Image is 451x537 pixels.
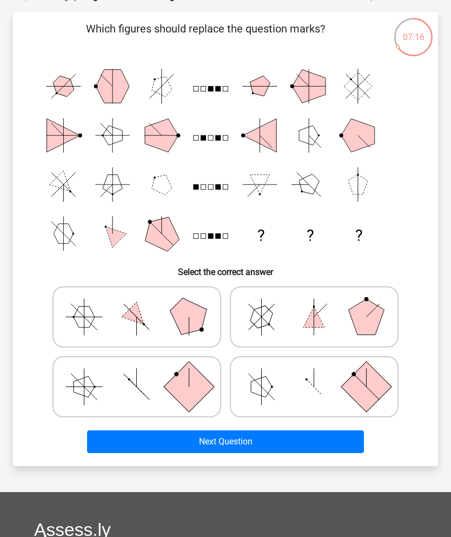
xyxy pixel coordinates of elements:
[30,258,421,277] h6: Select the correct answer
[87,430,364,453] button: Next Question
[307,227,314,245] text: ?
[393,17,434,44] div: 07:16
[356,227,363,245] text: ?
[257,227,265,245] text: ?
[30,21,380,53] p: Which figures should replace the question marks?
